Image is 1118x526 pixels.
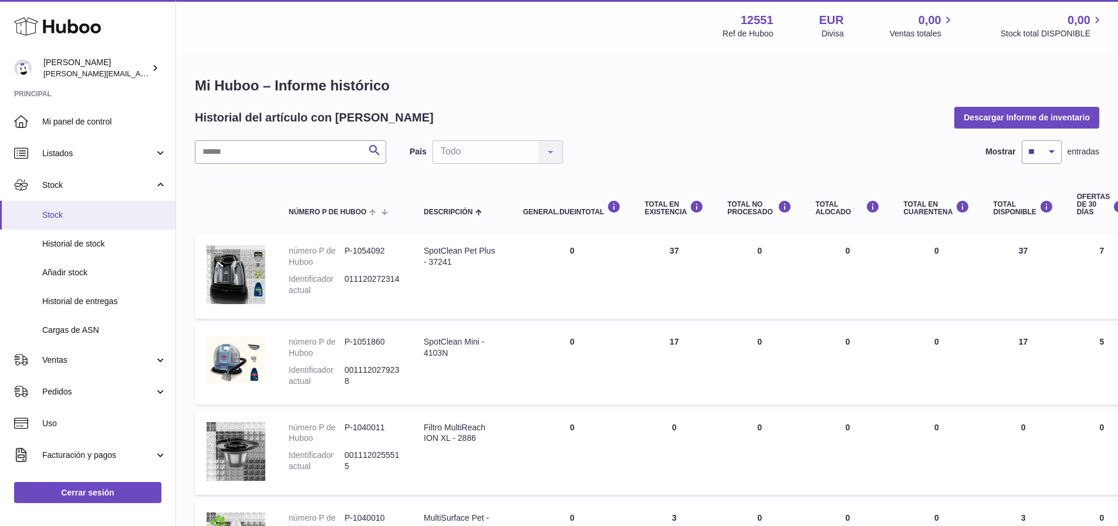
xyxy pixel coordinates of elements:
h2: Historial del artículo con [PERSON_NAME] [195,110,434,126]
dt: número P de Huboo [289,336,344,359]
strong: EUR [819,12,844,28]
span: Ventas [42,355,154,366]
dt: Identificador actual [289,274,344,296]
dt: número P de Huboo [289,245,344,268]
span: 0 [934,246,939,255]
td: 0 [511,325,633,404]
span: 0 [934,423,939,432]
div: Filtro MultiReach ION XL - 2886 [424,422,499,444]
img: gerardo.montoiro@cleverenterprise.es [14,59,32,77]
span: [PERSON_NAME][EMAIL_ADDRESS][DOMAIN_NAME] [43,69,235,78]
span: Pedidos [42,386,154,397]
span: Añadir stock [42,267,167,278]
span: número P de Huboo [289,208,366,216]
div: SpotClean Pet Plus - 37241 [424,245,499,268]
td: 0 [803,234,891,319]
dt: Identificador actual [289,450,344,472]
img: product image [207,422,265,481]
span: Historial de entregas [42,296,167,307]
td: 0 [715,234,803,319]
dd: 0011120279238 [344,365,400,387]
a: 0,00 Ventas totales [890,12,955,39]
span: Historial de stock [42,238,167,249]
div: [PERSON_NAME] [43,57,149,79]
strong: 12551 [741,12,774,28]
td: 37 [633,234,715,319]
button: Descargar Informe de inventario [954,107,1099,128]
dd: P-1054092 [344,245,400,268]
td: 0 [803,410,891,495]
div: Total NO PROCESADO [727,200,792,216]
div: Ref de Huboo [722,28,773,39]
a: 0,00 Stock total DISPONIBLE [1001,12,1104,39]
div: Total en EXISTENCIA [644,200,704,216]
div: Total ALOCADO [815,200,880,216]
td: 0 [981,410,1065,495]
td: 0 [511,234,633,319]
div: Total DISPONIBLE [993,200,1053,216]
span: Stock [42,210,167,221]
td: 0 [803,325,891,404]
img: product image [207,245,265,304]
dt: Identificador actual [289,365,344,387]
dd: P-1051860 [344,336,400,359]
span: 0,00 [1068,12,1090,28]
span: Cargas de ASN [42,325,167,336]
label: Mostrar [985,146,1015,157]
h1: Mi Huboo – Informe histórico [195,76,1099,95]
span: Stock [42,180,154,191]
td: 0 [633,410,715,495]
span: 0 [934,337,939,346]
div: Divisa [822,28,844,39]
td: 0 [511,410,633,495]
dd: 0011120255515 [344,450,400,472]
span: entradas [1068,146,1099,157]
div: SpotClean Mini - 4103N [424,336,499,359]
span: Descripción [424,208,472,216]
img: product image [207,336,265,383]
span: Listados [42,148,154,159]
span: 0,00 [918,12,941,28]
span: Mi panel de control [42,116,167,127]
span: Stock total DISPONIBLE [1001,28,1104,39]
label: País [410,146,427,157]
dt: número P de Huboo [289,422,344,444]
td: 37 [981,234,1065,319]
td: 0 [715,410,803,495]
dd: 011120272314 [344,274,400,296]
td: 0 [715,325,803,404]
td: 17 [633,325,715,404]
span: 0 [934,513,939,522]
div: general.dueInTotal [523,200,621,216]
div: Total en CUARENTENA [903,200,970,216]
span: Uso [42,418,167,429]
td: 17 [981,325,1065,404]
a: Cerrar sesión [14,482,161,503]
dd: P-1040011 [344,422,400,444]
span: Ventas totales [890,28,955,39]
span: Facturación y pagos [42,450,154,461]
